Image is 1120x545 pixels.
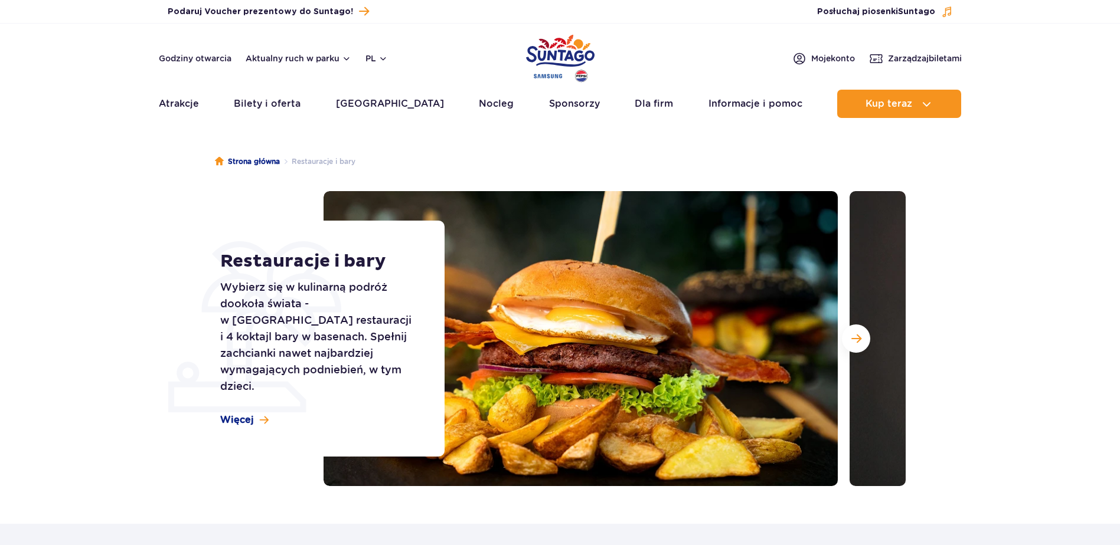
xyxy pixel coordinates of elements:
[246,54,351,63] button: Aktualny ruch w parku
[842,324,870,353] button: Następny slajd
[365,52,388,64] button: pl
[635,90,673,118] a: Dla firm
[220,279,418,395] p: Wybierz się w kulinarną podróż dookoła świata - w [GEOGRAPHIC_DATA] restauracji i 4 koktajl bary ...
[215,156,280,168] a: Strona główna
[220,413,269,426] a: Więcej
[869,51,962,65] a: Zarządzajbiletami
[549,90,600,118] a: Sponsorzy
[866,99,912,109] span: Kup teraz
[708,90,802,118] a: Informacje i pomoc
[336,90,444,118] a: [GEOGRAPHIC_DATA]
[837,90,961,118] button: Kup teraz
[817,6,935,18] span: Posłuchaj piosenki
[811,52,855,64] span: Moje konto
[168,6,353,18] span: Podaruj Voucher prezentowy do Suntago!
[792,51,855,65] a: Mojekonto
[280,156,355,168] li: Restauracje i bary
[234,90,301,118] a: Bilety i oferta
[220,251,418,272] h1: Restauracje i bary
[220,413,254,426] span: Więcej
[479,90,514,118] a: Nocleg
[168,4,369,19] a: Podaruj Voucher prezentowy do Suntago!
[526,29,595,84] a: Park of Poland
[888,52,962,64] span: Zarządzaj biletami
[159,90,199,118] a: Atrakcje
[817,6,953,18] button: Posłuchaj piosenkiSuntago
[159,52,231,64] a: Godziny otwarcia
[898,8,935,16] span: Suntago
